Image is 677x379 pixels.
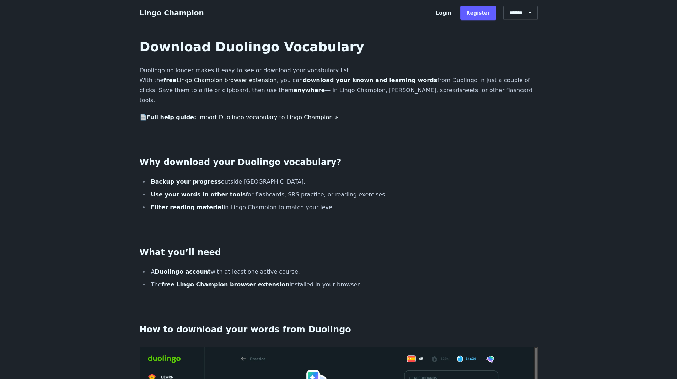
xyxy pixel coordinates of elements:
[140,247,538,258] h2: What you’ll need
[177,77,277,84] a: Lingo Champion browser extension
[147,114,197,121] strong: Full help guide:
[155,268,210,275] strong: Duolingo account
[149,177,538,187] li: outside [GEOGRAPHIC_DATA].
[140,9,204,17] a: Lingo Champion
[140,157,538,168] h2: Why download your Duolingo vocabulary?
[149,267,538,277] li: A with at least one active course.
[140,112,538,122] p: 📄
[140,40,538,54] h1: Download Duolingo Vocabulary
[430,6,457,20] a: Login
[198,114,338,121] a: Import Duolingo vocabulary to Lingo Champion »
[294,87,325,94] strong: anywhere
[151,191,246,198] strong: Use your words in other tools
[140,324,538,336] h2: How to download your words from Duolingo
[149,190,538,200] li: for flashcards, SRS practice, or reading exercises.
[151,178,221,185] strong: Backup your progress
[151,204,224,211] strong: Filter reading material
[460,6,496,20] a: Register
[161,281,289,288] strong: free Lingo Champion browser extension
[163,77,277,84] strong: free
[149,202,538,212] li: in Lingo Champion to match your level.
[140,65,538,105] p: Duolingo no longer makes it easy to see or download your vocabulary list. With the , you can from...
[149,280,538,290] li: The installed in your browser.
[303,77,437,84] strong: download your known and learning words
